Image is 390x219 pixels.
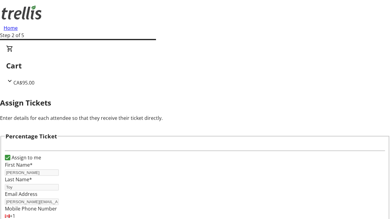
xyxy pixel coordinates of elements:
[6,45,384,86] div: CartCA$95.00
[5,176,32,183] label: Last Name*
[5,162,33,168] label: First Name*
[5,205,57,212] label: Mobile Phone Number
[6,60,384,71] h2: Cart
[5,132,57,141] h3: Percentage Ticket
[13,79,34,86] span: CA$95.00
[10,154,41,161] label: Assign to me
[5,191,37,197] label: Email Address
